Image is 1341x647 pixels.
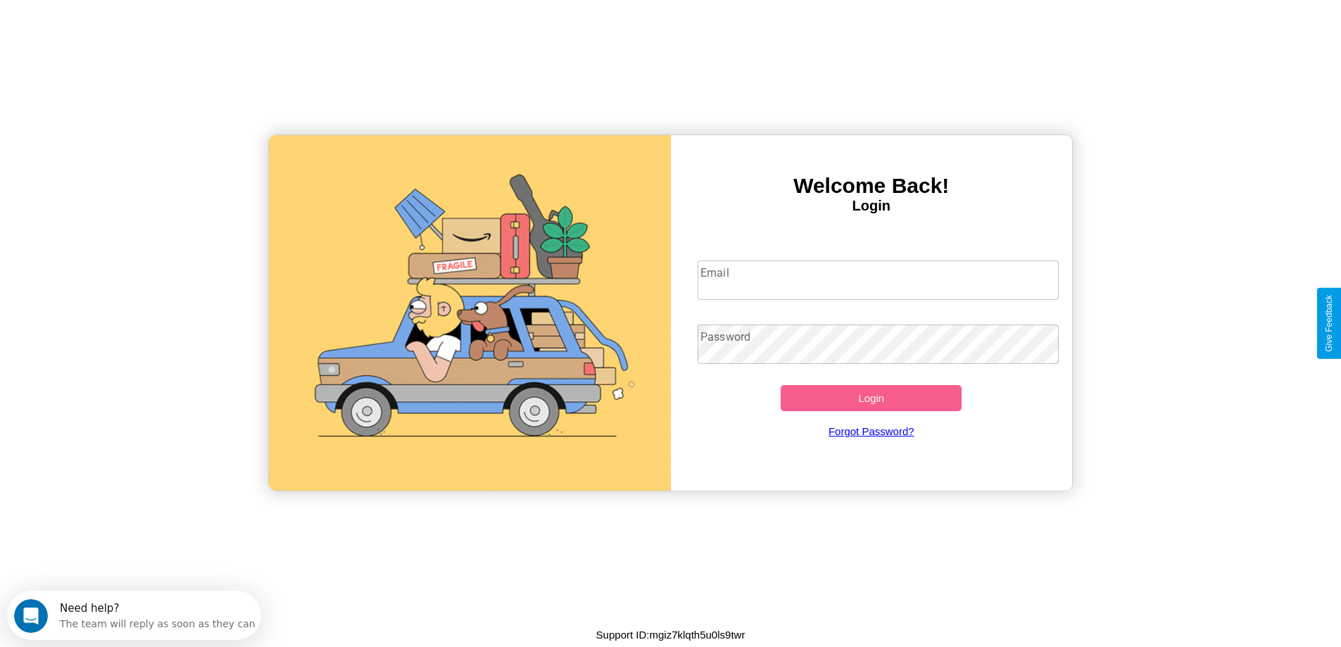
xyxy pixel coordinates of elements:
[53,12,248,23] div: Need help?
[53,23,248,38] div: The team will reply as soon as they can
[781,385,962,411] button: Login
[671,198,1073,214] h4: Login
[269,135,671,491] img: gif
[6,6,262,44] div: Open Intercom Messenger
[596,625,745,644] p: Support ID: mgiz7klqth5u0ls9twr
[7,591,261,640] iframe: Intercom live chat discovery launcher
[14,599,48,633] iframe: Intercom live chat
[1324,295,1334,352] div: Give Feedback
[691,411,1052,451] a: Forgot Password?
[671,174,1073,198] h3: Welcome Back!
